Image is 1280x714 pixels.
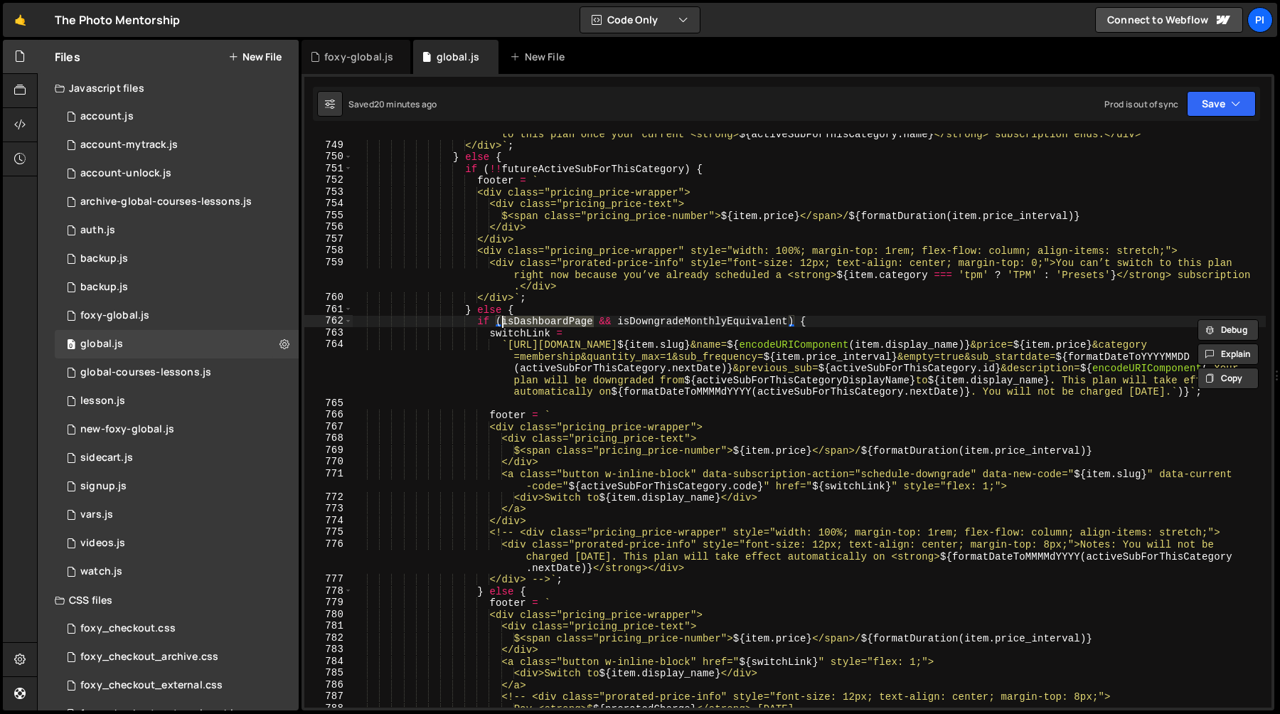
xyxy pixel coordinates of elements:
div: 13533/39483.js [55,330,299,358]
div: 778 [304,585,353,597]
div: 761 [304,304,353,316]
div: 764 [304,339,353,398]
a: Connect to Webflow [1095,7,1243,33]
div: 762 [304,315,353,327]
button: Explain [1198,343,1259,365]
div: 775 [304,526,353,538]
div: 13533/40053.js [55,415,299,444]
div: foxy-global.js [324,50,393,64]
div: Saved [348,98,437,110]
div: 753 [304,186,353,198]
div: foxy_checkout_archive.css [80,651,218,664]
div: 759 [304,257,353,292]
div: 13533/38978.js [55,501,299,529]
div: 13533/38747.css [55,671,299,700]
div: 765 [304,398,353,410]
div: 787 [304,691,353,703]
div: new-foxy-global.js [80,423,174,436]
div: 749 [304,139,353,151]
div: 13533/38527.js [55,558,299,586]
div: 781 [304,620,353,632]
div: watch.js [80,565,122,578]
div: 13533/34220.js [55,102,299,131]
div: 782 [304,632,353,644]
div: 755 [304,210,353,222]
div: auth.js [80,224,115,237]
div: global.js [80,338,123,351]
div: 763 [304,327,353,339]
div: The Photo Mentorship [55,11,180,28]
div: Prod is out of sync [1104,98,1178,110]
button: Code Only [580,7,700,33]
div: foxy_checkout_external.css [80,679,223,692]
div: New File [510,50,570,64]
div: 779 [304,597,353,609]
div: sidecart.js [80,452,133,464]
div: 767 [304,421,353,433]
div: videos.js [80,537,125,550]
button: New File [228,51,282,63]
div: 777 [304,573,353,585]
div: signup.js [80,480,127,493]
div: 13533/35364.js [55,472,299,501]
div: account-mytrack.js [80,139,178,151]
h2: Files [55,49,80,65]
div: 772 [304,491,353,503]
div: 13533/43968.js [55,188,299,216]
div: backup.js [80,281,128,294]
div: 784 [304,656,353,668]
div: global-courses-lessons.js [80,366,211,379]
div: backup.js [80,252,128,265]
div: global.js [437,50,479,64]
div: 13533/38507.css [55,614,299,643]
div: 783 [304,644,353,656]
div: 785 [304,667,353,679]
div: vars.js [80,508,113,521]
div: 757 [304,233,353,245]
div: foxy_checkout.css [80,622,176,635]
div: 773 [304,503,353,515]
div: 13533/44030.css [55,643,299,671]
div: 771 [304,468,353,491]
div: 774 [304,515,353,527]
div: account-unlock.js [80,167,171,180]
div: 780 [304,609,353,621]
div: 760 [304,292,353,304]
div: 786 [304,679,353,691]
div: 13533/34219.js [55,302,299,330]
div: 13533/45030.js [55,245,299,273]
div: 752 [304,174,353,186]
div: 13533/43446.js [55,444,299,472]
button: Debug [1198,319,1259,341]
button: Copy [1198,368,1259,389]
div: CSS files [38,586,299,614]
div: 13533/34034.js [55,216,299,245]
div: 13533/45031.js [55,273,299,302]
div: 768 [304,432,353,444]
div: Javascript files [38,74,299,102]
a: Pi [1247,7,1273,33]
div: account.js [80,110,134,123]
div: 754 [304,198,353,210]
div: 770 [304,456,353,468]
a: 🤙 [3,3,38,37]
div: 751 [304,163,353,175]
div: 758 [304,245,353,257]
button: Save [1187,91,1256,117]
div: 13533/42246.js [55,529,299,558]
div: 750 [304,151,353,163]
div: 776 [304,538,353,574]
div: 13533/35472.js [55,387,299,415]
div: foxy-global.js [80,309,149,322]
div: 766 [304,409,353,421]
div: 756 [304,221,353,233]
div: 13533/38628.js [55,131,299,159]
div: 20 minutes ago [374,98,437,110]
div: 13533/41206.js [55,159,299,188]
div: lesson.js [80,395,125,407]
span: 0 [67,340,75,351]
div: 769 [304,444,353,457]
div: archive-global-courses-lessons.js [80,196,252,208]
div: 13533/35292.js [55,358,299,387]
